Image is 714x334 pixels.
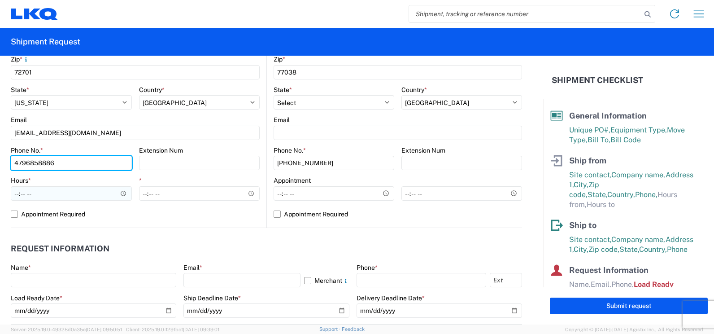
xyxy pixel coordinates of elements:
[569,156,606,165] span: Ship from
[607,190,635,199] span: Country,
[610,136,641,144] span: Bill Code
[569,111,647,120] span: General Information
[11,264,31,272] label: Name
[274,176,311,185] label: Appointment
[574,180,588,189] span: City,
[611,235,666,244] span: Company name,
[569,126,610,134] span: Unique PO#,
[569,171,611,179] span: Site contact,
[126,327,219,332] span: Client: 2025.19.0-129fbcf
[11,36,80,47] h2: Shipment Request
[183,294,241,302] label: Ship Deadline Date
[635,190,657,199] span: Phone,
[550,298,708,314] button: Submit request
[552,75,643,86] h2: Shipment Checklist
[274,55,285,63] label: Zip
[11,327,122,332] span: Server: 2025.19.0-49328d0a35e
[11,116,27,124] label: Email
[569,265,649,275] span: Request Information
[401,86,427,94] label: Country
[11,176,31,185] label: Hours
[183,264,202,272] label: Email
[304,273,349,287] label: Merchant
[569,235,611,244] span: Site contact,
[591,280,611,289] span: Email,
[139,146,183,154] label: Extension Num
[11,294,62,302] label: Load Ready Date
[319,326,342,332] a: Support
[610,126,667,134] span: Equipment Type,
[274,116,290,124] label: Email
[11,146,43,154] label: Phone No.
[611,171,666,179] span: Company name,
[86,327,122,332] span: [DATE] 09:50:51
[11,244,109,253] h2: Request Information
[183,327,219,332] span: [DATE] 09:39:01
[11,86,29,94] label: State
[569,220,596,230] span: Ship to
[574,245,588,254] span: City,
[274,207,522,221] label: Appointment Required
[490,273,522,287] input: Ext
[11,207,260,221] label: Appointment Required
[639,245,667,254] span: Country,
[342,326,365,332] a: Feedback
[139,86,165,94] label: Country
[357,294,425,302] label: Delivery Deadline Date
[357,264,378,272] label: Phone
[11,55,30,63] label: Zip
[274,86,292,94] label: State
[611,280,634,289] span: Phone,
[569,280,591,289] span: Name,
[401,146,445,154] label: Extension Num
[588,136,610,144] span: Bill To,
[619,245,639,254] span: State,
[587,200,615,209] span: Hours to
[274,146,306,154] label: Phone No.
[565,325,703,334] span: Copyright © [DATE]-[DATE] Agistix Inc., All Rights Reserved
[588,190,607,199] span: State,
[588,245,619,254] span: Zip code,
[409,5,641,22] input: Shipment, tracking or reference number
[667,245,688,254] span: Phone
